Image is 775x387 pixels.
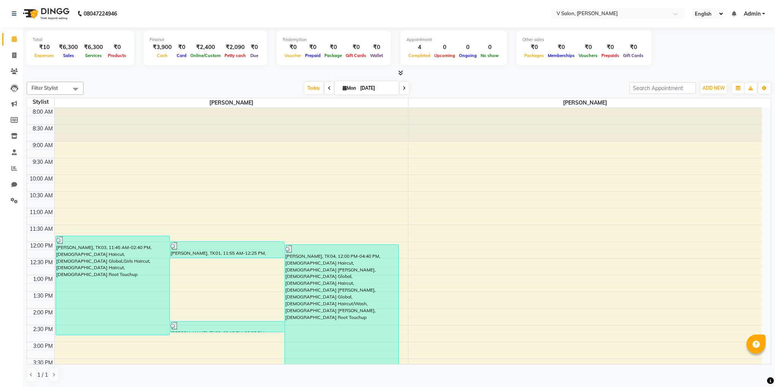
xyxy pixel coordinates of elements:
[368,53,385,58] span: Wallet
[701,83,727,94] button: ADD NEW
[32,325,54,333] div: 2:30 PM
[28,242,54,250] div: 12:00 PM
[32,359,54,367] div: 3:30 PM
[170,242,284,258] div: [PERSON_NAME], TK01, 11:55 AM-12:25 PM, [DEMOGRAPHIC_DATA] Wash/Blowdry
[84,3,117,24] b: 08047224946
[32,309,54,317] div: 2:00 PM
[546,43,577,52] div: ₹0
[55,98,408,108] span: [PERSON_NAME]
[37,371,48,379] span: 1 / 1
[170,322,284,332] div: [PERSON_NAME], TK02, 02:15 PM-02:35 PM, [DEMOGRAPHIC_DATA] Haircut
[31,125,54,133] div: 8:30 AM
[283,43,303,52] div: ₹0
[577,53,599,58] span: Vouchers
[406,53,432,58] span: Completed
[31,108,54,116] div: 8:00 AM
[303,43,323,52] div: ₹0
[175,53,188,58] span: Card
[408,98,762,108] span: [PERSON_NAME]
[31,158,54,166] div: 9:30 AM
[621,53,645,58] span: Gift Cards
[599,43,621,52] div: ₹0
[479,43,501,52] div: 0
[27,98,54,106] div: Stylist
[323,53,344,58] span: Package
[32,85,58,91] span: Filter Stylist
[358,82,396,94] input: 2025-09-01
[621,43,645,52] div: ₹0
[323,43,344,52] div: ₹0
[32,292,54,300] div: 1:30 PM
[406,43,432,52] div: 4
[522,36,645,43] div: Other sales
[106,53,128,58] span: Products
[479,53,501,58] span: No show
[33,53,56,58] span: Expenses
[61,53,76,58] span: Sales
[432,43,457,52] div: 0
[522,43,546,52] div: ₹0
[223,53,248,58] span: Petty cash
[432,53,457,58] span: Upcoming
[32,275,54,283] div: 1:00 PM
[32,342,54,350] div: 3:00 PM
[368,43,385,52] div: ₹0
[188,43,223,52] div: ₹2,400
[33,36,128,43] div: Total
[188,53,223,58] span: Online/Custom
[33,43,56,52] div: ₹10
[83,53,104,58] span: Services
[223,43,248,52] div: ₹2,090
[248,53,260,58] span: Due
[457,53,479,58] span: Ongoing
[743,357,767,379] iframe: chat widget
[28,208,54,216] div: 11:00 AM
[702,85,725,91] span: ADD NEW
[175,43,188,52] div: ₹0
[304,82,323,94] span: Today
[81,43,106,52] div: ₹6,300
[406,36,501,43] div: Appointment
[577,43,599,52] div: ₹0
[248,43,261,52] div: ₹0
[28,192,54,200] div: 10:30 AM
[283,36,385,43] div: Redemption
[344,43,368,52] div: ₹0
[344,53,368,58] span: Gift Cards
[522,53,546,58] span: Packages
[155,53,169,58] span: Cash
[283,53,303,58] span: Voucher
[744,10,761,18] span: Admin
[341,85,358,91] span: Mon
[31,141,54,149] div: 9:00 AM
[56,43,81,52] div: ₹6,300
[599,53,621,58] span: Prepaids
[457,43,479,52] div: 0
[19,3,71,24] img: logo
[546,53,577,58] span: Memberships
[28,175,54,183] div: 10:00 AM
[106,43,128,52] div: ₹0
[150,36,261,43] div: Finance
[56,236,170,335] div: [PERSON_NAME], TK03, 11:45 AM-02:40 PM, [DEMOGRAPHIC_DATA] Haircut,[DEMOGRAPHIC_DATA] Global,Girl...
[28,259,54,266] div: 12:30 PM
[28,225,54,233] div: 11:30 AM
[150,43,175,52] div: ₹3,900
[303,53,323,58] span: Prepaid
[629,82,696,94] input: Search Appointment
